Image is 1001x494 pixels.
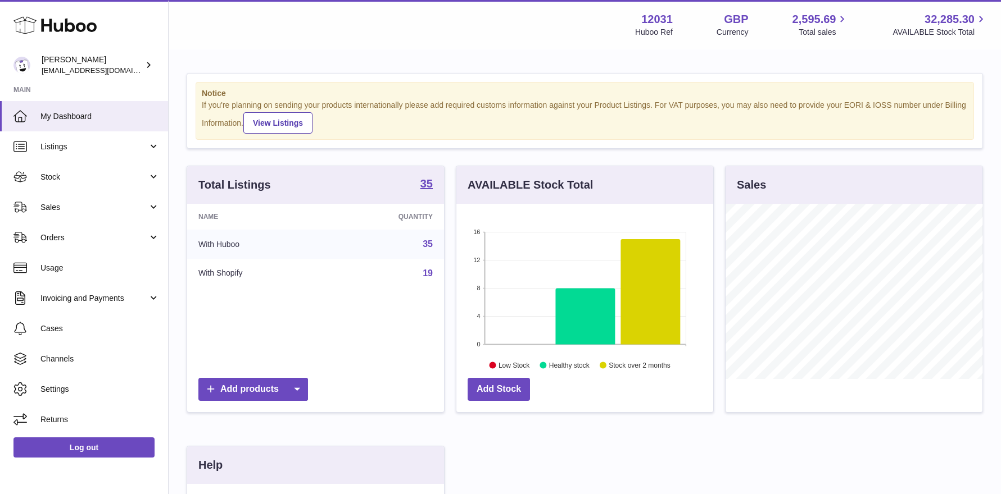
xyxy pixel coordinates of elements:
[187,230,325,259] td: With Huboo
[40,111,160,122] span: My Dashboard
[893,12,988,38] a: 32,285.30 AVAILABLE Stock Total
[187,204,325,230] th: Name
[925,12,975,27] span: 32,285.30
[737,177,766,193] h3: Sales
[499,361,530,369] text: Low Stock
[40,172,148,182] span: Stock
[42,66,165,75] span: [EMAIL_ADDRESS][DOMAIN_NAME]
[477,313,480,319] text: 4
[635,27,673,38] div: Huboo Ref
[13,57,30,74] img: admin@makewellforyou.com
[717,27,749,38] div: Currency
[198,378,308,401] a: Add products
[13,437,155,458] a: Log out
[40,384,160,395] span: Settings
[40,354,160,364] span: Channels
[40,141,148,152] span: Listings
[423,239,433,249] a: 35
[40,263,160,273] span: Usage
[724,12,748,27] strong: GBP
[473,228,480,235] text: 16
[40,414,160,425] span: Returns
[792,12,836,27] span: 2,595.69
[40,293,148,304] span: Invoicing and Payments
[609,361,670,369] text: Stock over 2 months
[420,178,433,191] a: 35
[477,285,480,291] text: 8
[477,341,480,347] text: 0
[468,177,593,193] h3: AVAILABLE Stock Total
[325,204,444,230] th: Quantity
[187,259,325,288] td: With Shopify
[792,12,849,38] a: 2,595.69 Total sales
[468,378,530,401] a: Add Stock
[549,361,590,369] text: Healthy stock
[202,88,968,99] strong: Notice
[202,100,968,134] div: If you're planning on sending your products internationally please add required customs informati...
[473,257,480,263] text: 12
[799,27,849,38] span: Total sales
[243,112,312,134] a: View Listings
[198,458,223,473] h3: Help
[198,177,271,193] h3: Total Listings
[40,232,148,243] span: Orders
[641,12,673,27] strong: 12031
[893,27,988,38] span: AVAILABLE Stock Total
[42,54,143,76] div: [PERSON_NAME]
[423,268,433,278] a: 19
[40,202,148,213] span: Sales
[40,323,160,334] span: Cases
[420,178,433,189] strong: 35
